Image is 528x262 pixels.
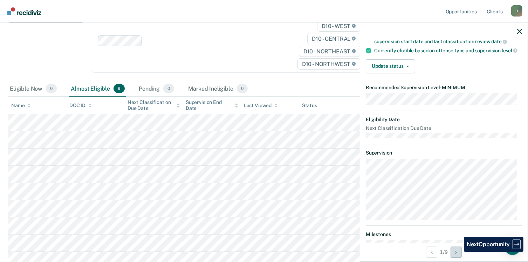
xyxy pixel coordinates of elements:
[366,125,522,131] dt: Next Classification Due Date
[374,47,522,54] div: Currently eligible based on offense type and supervision
[187,81,249,97] div: Marked Ineligible
[504,238,521,255] div: Open Intercom Messenger
[7,7,41,15] img: Recidiviz
[511,5,522,17] button: Profile dropdown button
[440,85,442,90] span: •
[299,46,361,57] span: D10 - NORTHEAST
[297,58,361,70] span: D10 - NORTHWEST
[366,117,522,123] dt: Eligibility Date
[186,99,238,111] div: Supervision End Date
[360,243,528,261] div: 1 / 9
[511,5,522,17] div: H
[302,103,317,109] div: Status
[114,84,125,93] span: 9
[502,48,517,53] span: level
[307,33,361,44] span: D10 - CENTRAL
[11,103,31,109] div: Name
[8,81,58,97] div: Eligible Now
[163,84,174,93] span: 0
[426,247,437,258] button: Previous Opportunity
[366,59,415,73] button: Update status
[366,231,522,237] dt: Milestones
[317,20,361,32] span: D10 - WEST
[366,85,522,91] dt: Recommended Supervision Level MINIMUM
[128,99,180,111] div: Next Classification Due Date
[69,103,92,109] div: DOC ID
[244,103,278,109] div: Last Viewed
[137,81,176,97] div: Pending
[46,84,57,93] span: 0
[451,247,462,258] button: Next Opportunity
[237,84,248,93] span: 0
[366,150,522,156] dt: Supervision
[69,81,126,97] div: Almost Eligible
